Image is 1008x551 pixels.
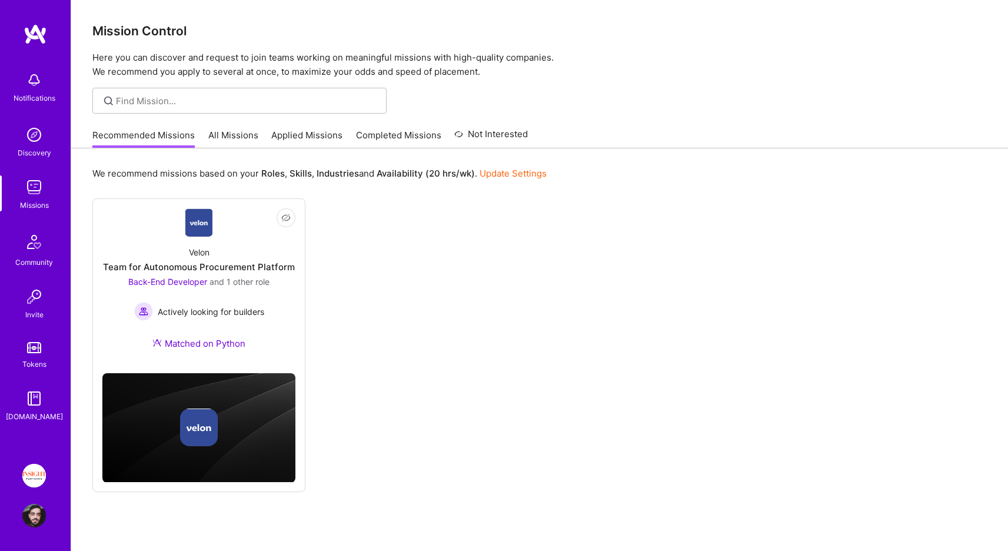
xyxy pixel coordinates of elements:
[20,228,48,256] img: Community
[22,175,46,199] img: teamwork
[6,410,63,423] div: [DOMAIN_NAME]
[116,95,378,107] input: Find Mission...
[128,277,207,287] span: Back-End Developer
[208,129,258,148] a: All Missions
[92,129,195,148] a: Recommended Missions
[281,213,291,223] i: icon EyeClosed
[180,409,218,446] img: Company logo
[261,168,285,179] b: Roles
[22,285,46,308] img: Invite
[14,92,55,104] div: Notifications
[25,308,44,321] div: Invite
[92,24,987,38] h3: Mission Control
[134,302,153,321] img: Actively looking for builders
[27,342,41,353] img: tokens
[15,256,53,268] div: Community
[22,504,46,527] img: User Avatar
[317,168,359,179] b: Industries
[102,94,115,108] i: icon SearchGrey
[22,68,46,92] img: bell
[377,168,475,179] b: Availability (20 hrs/wk)
[20,199,49,211] div: Missions
[189,246,209,258] div: Velon
[152,338,162,347] img: Ateam Purple Icon
[454,127,528,148] a: Not Interested
[22,387,46,410] img: guide book
[158,306,264,318] span: Actively looking for builders
[22,123,46,147] img: discovery
[92,167,547,180] p: We recommend missions based on your , , and .
[356,129,441,148] a: Completed Missions
[22,464,46,487] img: Insight Partners: Data & AI - Sourcing
[271,129,342,148] a: Applied Missions
[18,147,51,159] div: Discovery
[102,208,295,364] a: Company LogoVelonTeam for Autonomous Procurement PlatformBack-End Developer and 1 other roleActiv...
[19,504,49,527] a: User Avatar
[22,358,46,370] div: Tokens
[19,464,49,487] a: Insight Partners: Data & AI - Sourcing
[152,337,245,350] div: Matched on Python
[24,24,47,45] img: logo
[103,261,295,273] div: Team for Autonomous Procurement Platform
[185,208,213,237] img: Company Logo
[102,373,295,482] img: cover
[92,51,987,79] p: Here you can discover and request to join teams working on meaningful missions with high-quality ...
[290,168,312,179] b: Skills
[209,277,270,287] span: and 1 other role
[480,168,547,179] a: Update Settings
